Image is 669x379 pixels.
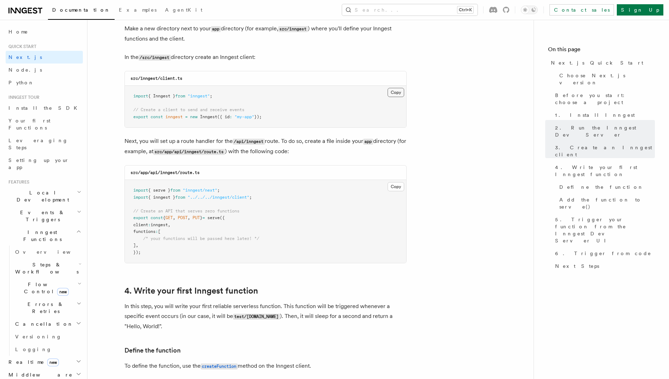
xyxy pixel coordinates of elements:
[201,362,238,369] a: createFunction
[136,243,138,248] span: ,
[48,2,115,20] a: Documentation
[12,301,77,315] span: Errors & Retries
[175,94,185,98] span: from
[12,320,73,327] span: Cancellation
[217,114,230,119] span: ({ id
[170,188,180,193] span: from
[555,250,651,257] span: 6. Trigger from code
[130,170,200,175] code: src/app/api/inngest/route.ts
[8,54,42,60] span: Next.js
[188,94,210,98] span: "inngest"
[12,281,78,295] span: Flow Control
[151,215,163,220] span: const
[148,222,151,227] span: :
[617,4,663,16] a: Sign Up
[139,55,171,61] code: /src/inngest
[133,243,136,248] span: ]
[555,164,655,178] span: 4. Write your first Inngest function
[12,278,83,298] button: Flow Controlnew
[156,229,158,234] span: :
[233,139,265,145] code: /api/inngest
[12,330,83,343] a: Versioning
[388,88,404,97] button: Copy
[557,181,655,193] a: Define the function
[552,121,655,141] a: 2. Run the Inngest Dev Server
[6,356,83,368] button: Realtimenew
[555,263,599,270] span: Next Steps
[158,229,160,234] span: [
[249,195,252,200] span: ;
[555,144,655,158] span: 3. Create an Inngest client
[15,334,62,339] span: Versioning
[552,247,655,260] a: 6. Trigger from code
[6,186,83,206] button: Local Development
[6,134,83,154] a: Leveraging Steps
[557,69,655,89] a: Choose Next.js version
[8,28,28,35] span: Home
[552,109,655,121] a: 1. Install Inngest
[8,157,69,170] span: Setting up your app
[6,206,83,226] button: Events & Triggers
[457,6,473,13] kbd: Ctrl+K
[12,318,83,330] button: Cancellation
[183,188,217,193] span: "inngest/next"
[363,139,373,145] code: app
[278,26,308,32] code: src/inngest
[148,94,175,98] span: { Inngest }
[115,2,161,19] a: Examples
[555,92,655,106] span: Before you start: choose a project
[559,196,655,210] span: Add the function to serve()
[342,4,478,16] button: Search...Ctrl+K
[133,209,239,213] span: // Create an API that serves zero functions
[6,179,29,185] span: Features
[12,246,83,258] a: Overview
[549,4,614,16] a: Contact sales
[207,215,220,220] span: serve
[165,7,202,13] span: AgentKit
[148,195,175,200] span: { inngest }
[254,114,262,119] span: });
[548,56,655,69] a: Next.js Quick Start
[130,76,182,81] code: src/inngest/client.ts
[6,246,83,356] div: Inngest Functions
[193,215,200,220] span: PUT
[552,260,655,272] a: Next Steps
[133,250,141,255] span: });
[133,188,148,193] span: import
[12,258,83,278] button: Steps & Workflows
[8,80,34,85] span: Python
[12,261,79,275] span: Steps & Workflows
[133,94,148,98] span: import
[133,114,148,119] span: export
[133,215,148,220] span: export
[201,363,238,369] code: createFunction
[47,359,59,366] span: new
[178,215,188,220] span: POST
[6,154,83,174] a: Setting up your app
[133,222,148,227] span: client
[202,215,205,220] span: =
[148,188,170,193] span: { serve }
[6,95,39,100] span: Inngest tour
[6,44,36,49] span: Quick start
[551,59,643,66] span: Next.js Quick Start
[555,112,635,119] span: 1. Install Inngest
[8,67,42,73] span: Node.js
[233,314,280,320] code: test/[DOMAIN_NAME]
[124,286,258,296] a: 4. Write your first Inngest function
[200,215,202,220] span: }
[6,359,59,366] span: Realtime
[119,7,157,13] span: Examples
[6,229,76,243] span: Inngest Functions
[133,107,244,112] span: // Create a client to send and receive events
[6,226,83,246] button: Inngest Functions
[173,215,175,220] span: ,
[52,7,110,13] span: Documentation
[175,195,185,200] span: from
[552,89,655,109] a: Before you start: choose a project
[559,184,644,191] span: Define the function
[6,51,83,64] a: Next.js
[220,215,225,220] span: ({
[124,52,407,62] p: In the directory create an Inngest client:
[200,114,217,119] span: Inngest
